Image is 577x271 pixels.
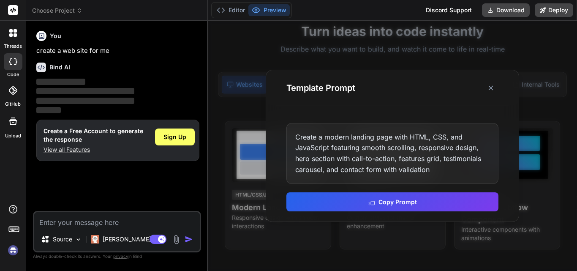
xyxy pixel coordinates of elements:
[248,4,290,16] button: Preview
[75,236,82,243] img: Pick Models
[32,6,82,15] span: Choose Project
[53,235,72,244] p: Source
[50,32,61,40] h6: You
[4,43,22,50] label: threads
[44,127,143,144] h1: Create a Free Account to generate the response
[36,46,199,56] p: create a web site for me
[421,3,477,17] div: Discord Support
[36,98,134,104] span: ‌
[7,71,19,78] label: code
[5,101,21,108] label: GitHub
[286,82,355,94] h3: Template Prompt
[33,252,201,260] p: Always double-check its answers. Your in Bind
[36,79,85,85] span: ‌
[535,3,573,17] button: Deploy
[44,145,143,154] p: View all Features
[5,132,21,140] label: Upload
[36,88,134,94] span: ‌
[103,235,166,244] p: [PERSON_NAME] 4 S..
[163,133,186,141] span: Sign Up
[171,235,181,244] img: attachment
[91,235,99,244] img: Claude 4 Sonnet
[113,254,128,259] span: privacy
[482,3,530,17] button: Download
[286,192,498,211] button: Copy Prompt
[213,4,248,16] button: Editor
[49,63,70,71] h6: Bind AI
[286,123,498,184] div: Create a modern landing page with HTML, CSS, and JavaScript featuring smooth scrolling, responsiv...
[36,107,61,113] span: ‌
[185,235,193,244] img: icon
[6,243,20,257] img: signin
